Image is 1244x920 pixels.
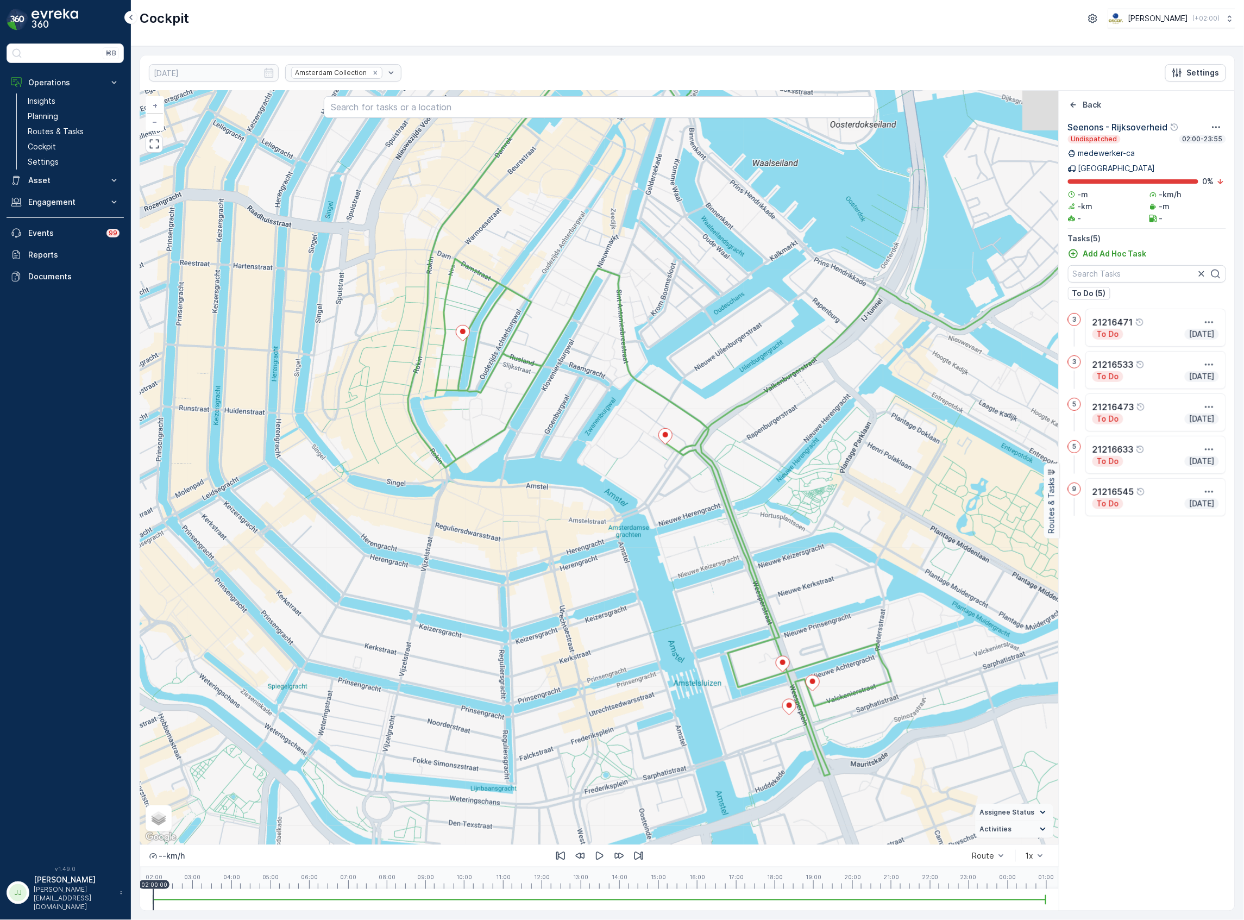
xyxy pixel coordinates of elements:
[689,874,705,880] p: 16:00
[146,874,162,880] p: 02:00
[28,111,58,122] p: Planning
[340,874,356,880] p: 07:00
[7,244,124,266] a: Reports
[1072,358,1077,366] p: 3
[972,852,995,860] div: Route
[976,821,1053,838] summary: Activities
[1136,403,1145,411] div: Help Tooltip Icon
[728,874,744,880] p: 17:00
[23,93,124,109] a: Insights
[109,229,117,237] p: 99
[1187,67,1220,78] p: Settings
[28,228,100,239] p: Events
[1072,315,1077,324] p: 3
[1188,414,1216,424] p: [DATE]
[223,874,240,880] p: 04:00
[1096,329,1120,340] p: To Do
[1083,99,1102,110] p: Back
[184,874,200,880] p: 03:00
[28,77,102,88] p: Operations
[1068,265,1226,283] input: Search Tasks
[7,266,124,287] a: Documents
[23,124,124,139] a: Routes & Tasks
[1068,99,1102,110] a: Back
[1136,487,1145,496] div: Help Tooltip Icon
[28,96,55,107] p: Insights
[7,191,124,213] button: Engagement
[28,126,84,137] p: Routes & Tasks
[1000,874,1016,880] p: 00:00
[28,271,120,282] p: Documents
[1072,400,1077,409] p: 5
[324,96,875,118] input: Search for tasks or a location
[301,874,318,880] p: 06:00
[1078,201,1093,212] p: -km
[1108,9,1235,28] button: [PERSON_NAME](+02:00)
[1092,443,1134,456] p: 21216633
[1182,135,1224,143] p: 02:00-23:55
[1092,358,1134,371] p: 21216533
[612,874,627,880] p: 14:00
[141,881,167,888] p: 02:00:00
[1039,874,1054,880] p: 01:00
[573,874,588,880] p: 13:00
[844,874,861,880] p: 20:00
[147,114,163,130] a: Zoom Out
[1159,189,1182,200] p: -km/h
[534,874,550,880] p: 12:00
[1136,360,1145,369] div: Help Tooltip Icon
[651,874,666,880] p: 15:00
[1159,213,1163,224] p: -
[1072,288,1106,299] p: To Do (5)
[1096,414,1120,424] p: To Do
[32,9,78,30] img: logo_dark-DEwI_e13.png
[7,170,124,191] button: Asset
[1068,233,1226,244] p: Tasks ( 5 )
[147,97,163,114] a: Zoom In
[1078,213,1082,224] p: -
[976,804,1053,821] summary: Assignee Status
[1096,498,1120,509] p: To Do
[1083,248,1147,259] p: Add Ad Hoc Task
[1078,148,1135,159] p: medewerker-ca
[767,874,783,880] p: 18:00
[147,806,171,830] a: Layers
[7,222,124,244] a: Events99
[153,117,158,126] span: −
[143,830,179,844] img: Google
[417,874,434,880] p: 09:00
[1096,371,1120,382] p: To Do
[153,101,158,110] span: +
[1188,329,1216,340] p: [DATE]
[262,874,279,880] p: 05:00
[1068,248,1147,259] a: Add Ad Hoc Task
[1046,477,1057,533] p: Routes & Tasks
[1165,64,1226,82] button: Settings
[1096,456,1120,467] p: To Do
[1068,121,1168,134] p: Seenons - Rijksoverheid
[28,157,59,167] p: Settings
[1108,12,1124,24] img: basis-logo_rgb2x.png
[922,874,939,880] p: 22:00
[140,10,189,27] p: Cockpit
[1135,318,1144,327] div: Help Tooltip Icon
[496,874,511,880] p: 11:00
[23,139,124,154] a: Cockpit
[149,64,279,82] input: dd/mm/yyyy
[7,866,124,872] span: v 1.49.0
[1092,485,1134,498] p: 21216545
[980,808,1035,817] span: Assignee Status
[28,175,102,186] p: Asset
[1078,163,1155,174] p: [GEOGRAPHIC_DATA]
[1159,201,1170,212] p: -m
[1188,456,1216,467] p: [DATE]
[1092,316,1133,329] p: 21216471
[1026,852,1034,860] div: 1x
[1070,135,1119,143] p: Undispatched
[1092,400,1134,414] p: 21216473
[1136,445,1145,454] div: Help Tooltip Icon
[9,884,27,902] div: JJ
[1072,485,1077,493] p: 9
[143,830,179,844] a: Open this area in Google Maps (opens a new window)
[28,141,56,152] p: Cockpit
